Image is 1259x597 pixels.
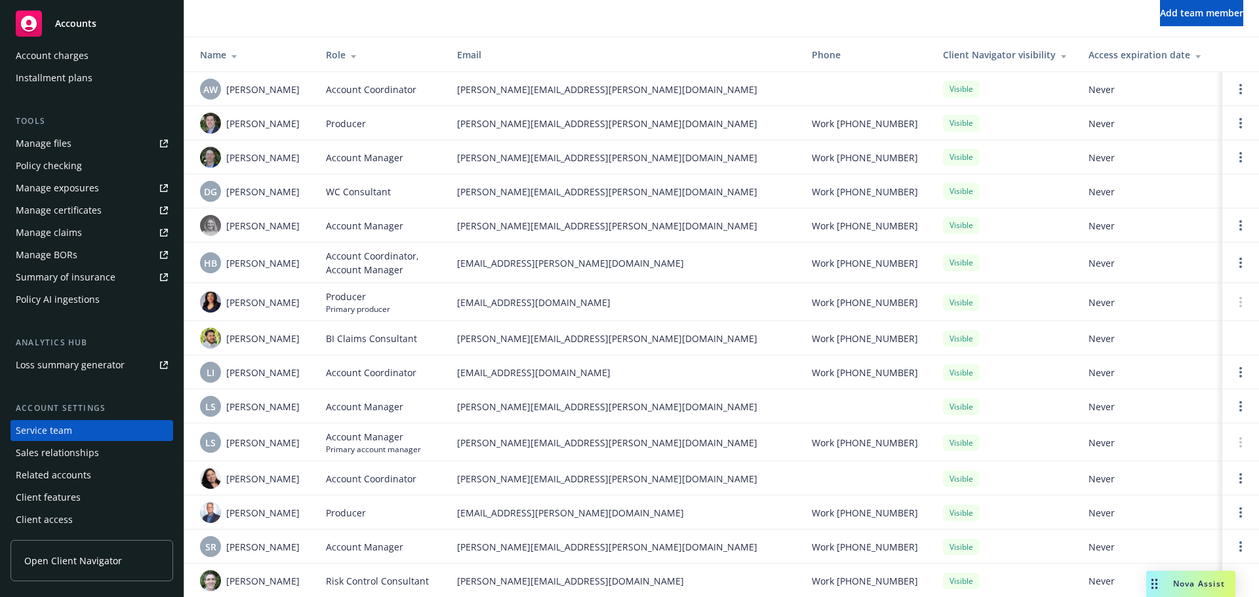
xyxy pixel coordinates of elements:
span: Account Manager [326,219,403,233]
span: LS [205,436,216,450]
div: Policy checking [16,155,82,176]
span: Work [PHONE_NUMBER] [812,574,918,588]
span: Account Coordinator [326,83,416,96]
img: photo [200,113,221,134]
span: Never [1089,436,1212,450]
div: Visible [943,294,980,311]
span: [PERSON_NAME] [226,256,300,270]
div: Drag to move [1146,571,1163,597]
span: Work [PHONE_NUMBER] [812,151,918,164]
span: [PERSON_NAME] [226,151,300,164]
span: AW [203,83,218,96]
span: [PERSON_NAME] [226,83,300,96]
span: [PERSON_NAME] [226,400,300,414]
a: Manage exposures [10,178,173,199]
span: Producer [326,290,390,303]
span: LI [207,366,214,379]
span: Never [1089,151,1212,164]
span: Work [PHONE_NUMBER] [812,332,918,345]
span: Account Manager [326,430,421,444]
a: Service team [10,420,173,441]
span: Add team member [1160,7,1243,19]
span: Never [1089,256,1212,270]
div: Client access [16,509,73,530]
div: Visible [943,398,980,415]
div: Phone [812,48,922,62]
a: Open options [1233,471,1249,486]
span: [PERSON_NAME] [226,296,300,309]
div: Service team [16,420,72,441]
div: Policy AI ingestions [16,289,100,310]
span: Never [1089,332,1212,345]
span: Account Coordinator, Account Manager [326,249,436,277]
div: Role [326,48,436,62]
a: Manage files [10,133,173,154]
span: [PERSON_NAME] [226,185,300,199]
div: Visible [943,115,980,131]
span: Work [PHONE_NUMBER] [812,219,918,233]
span: [EMAIL_ADDRESS][PERSON_NAME][DOMAIN_NAME] [457,256,791,270]
div: Client Navigator visibility [943,48,1068,62]
a: Manage certificates [10,200,173,221]
div: Manage certificates [16,200,102,221]
span: Open Client Navigator [24,554,122,568]
span: [PERSON_NAME][EMAIL_ADDRESS][PERSON_NAME][DOMAIN_NAME] [457,400,791,414]
div: Visible [943,573,980,589]
div: Loss summary generator [16,355,125,376]
div: Manage files [16,133,71,154]
a: Manage BORs [10,244,173,265]
div: Manage exposures [16,178,99,199]
span: [PERSON_NAME][EMAIL_ADDRESS][PERSON_NAME][DOMAIN_NAME] [457,332,791,345]
span: Never [1089,506,1212,520]
span: [EMAIL_ADDRESS][DOMAIN_NAME] [457,296,791,309]
span: [PERSON_NAME] [226,436,300,450]
a: Loss summary generator [10,355,173,376]
span: Never [1089,472,1212,486]
a: Open options [1233,149,1249,165]
a: Open options [1233,218,1249,233]
div: Visible [943,330,980,347]
span: Primary producer [326,303,390,315]
img: photo [200,502,221,523]
img: photo [200,215,221,236]
div: Installment plans [16,67,92,88]
img: photo [200,292,221,313]
div: Access expiration date [1089,48,1212,62]
span: Work [PHONE_NUMBER] [812,436,918,450]
span: [PERSON_NAME] [226,219,300,233]
div: Account charges [16,45,89,66]
span: Producer [326,506,366,520]
span: WC Consultant [326,185,391,199]
a: Open options [1233,364,1249,380]
span: Account Manager [326,540,403,554]
span: [PERSON_NAME][EMAIL_ADDRESS][PERSON_NAME][DOMAIN_NAME] [457,185,791,199]
a: Open options [1233,505,1249,520]
span: SR [205,540,216,554]
div: Visible [943,471,980,487]
span: DG [204,185,217,199]
span: Never [1089,400,1212,414]
div: Client features [16,487,81,508]
span: LS [205,400,216,414]
a: Open options [1233,398,1249,414]
img: photo [200,147,221,168]
div: Visible [943,505,980,521]
span: Work [PHONE_NUMBER] [812,540,918,554]
span: Work [PHONE_NUMBER] [812,366,918,379]
span: [PERSON_NAME][EMAIL_ADDRESS][PERSON_NAME][DOMAIN_NAME] [457,219,791,233]
a: Open options [1233,81,1249,97]
span: Primary account manager [326,444,421,455]
span: [PERSON_NAME] [226,332,300,345]
span: Work [PHONE_NUMBER] [812,185,918,199]
div: Manage claims [16,222,82,243]
div: Visible [943,81,980,97]
div: Email [457,48,791,62]
a: Client access [10,509,173,530]
span: Never [1089,185,1212,199]
div: Related accounts [16,465,91,486]
a: Client features [10,487,173,508]
div: Sales relationships [16,442,99,463]
a: Open options [1233,539,1249,554]
span: [PERSON_NAME][EMAIL_ADDRESS][PERSON_NAME][DOMAIN_NAME] [457,436,791,450]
